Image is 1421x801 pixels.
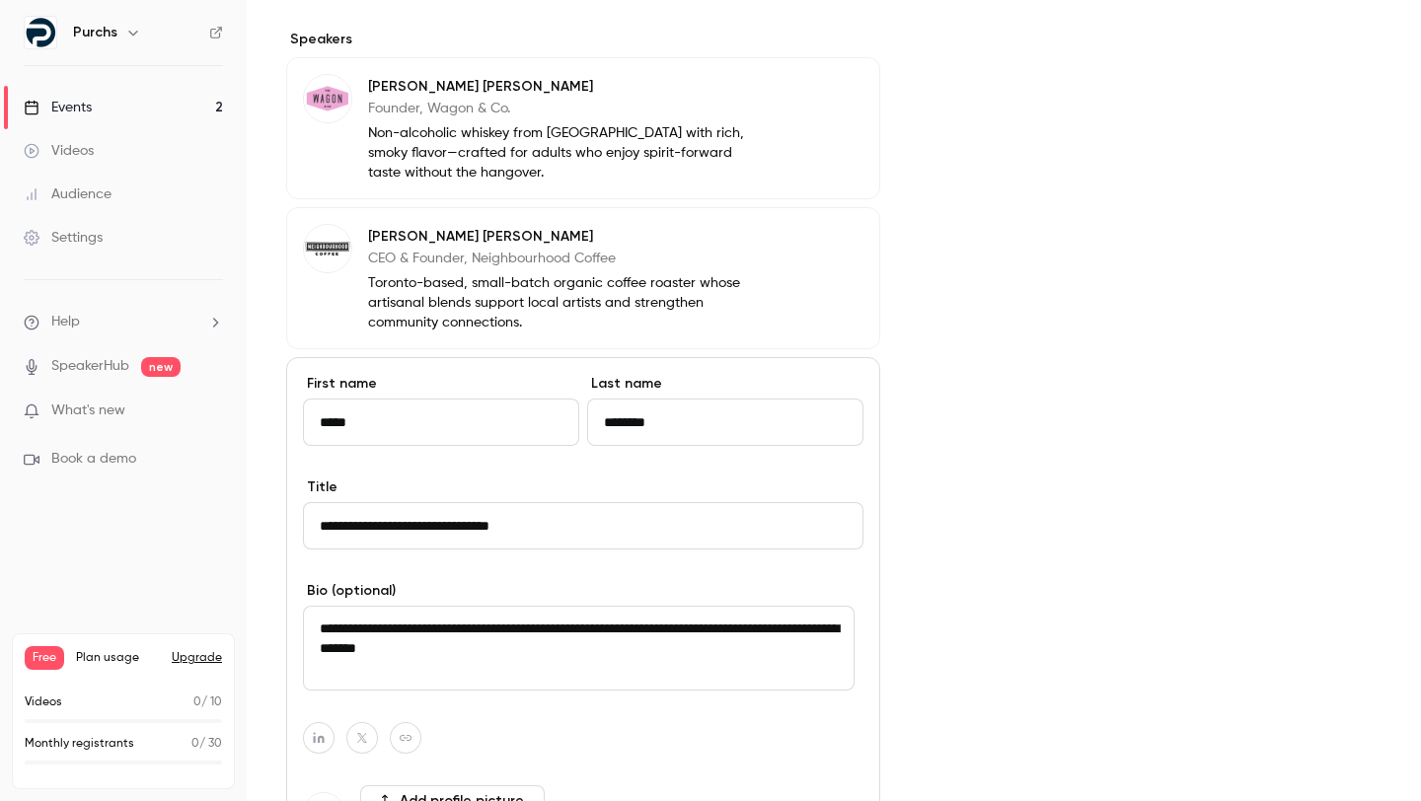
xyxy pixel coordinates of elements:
[286,207,880,349] div: Karen Hales[PERSON_NAME] [PERSON_NAME]CEO & Founder, Neighbourhood CoffeeToronto-based, small-bat...
[172,650,222,666] button: Upgrade
[791,224,863,255] button: Edit
[303,374,579,394] label: First name
[587,374,863,394] label: Last name
[51,356,129,377] a: SpeakerHub
[24,98,92,117] div: Events
[191,735,222,753] p: / 30
[191,738,199,750] span: 0
[24,312,223,332] li: help-dropdown-opener
[24,228,103,248] div: Settings
[51,312,80,332] span: Help
[25,646,64,670] span: Free
[304,75,351,122] img: Zachary Fritze
[368,123,752,182] p: Non-alcoholic whiskey from [GEOGRAPHIC_DATA] with rich, smoky flavor—crafted for adults who enjoy...
[24,184,112,204] div: Audience
[25,735,134,753] p: Monthly registrants
[304,225,351,272] img: Karen Hales
[368,249,752,268] p: CEO & Founder, Neighbourhood Coffee
[25,17,56,48] img: Purchs
[303,477,863,497] label: Title
[368,227,752,247] p: [PERSON_NAME] [PERSON_NAME]
[141,357,181,377] span: new
[791,74,863,106] button: Edit
[51,449,136,470] span: Book a demo
[24,141,94,161] div: Videos
[76,650,160,666] span: Plan usage
[286,57,880,199] div: Zachary Fritze[PERSON_NAME] [PERSON_NAME]Founder, Wagon & Co.Non-alcoholic whiskey from [GEOGRAPH...
[368,273,752,332] p: Toronto-based, small-batch organic coffee roaster whose artisanal blends support local artists an...
[193,696,201,708] span: 0
[73,23,117,42] h6: Purchs
[193,693,222,711] p: / 10
[303,581,863,601] label: Bio (optional)
[51,400,125,421] span: What's new
[368,99,752,118] p: Founder, Wagon & Co.
[25,693,62,711] p: Videos
[286,30,880,49] label: Speakers
[368,77,752,97] p: [PERSON_NAME] [PERSON_NAME]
